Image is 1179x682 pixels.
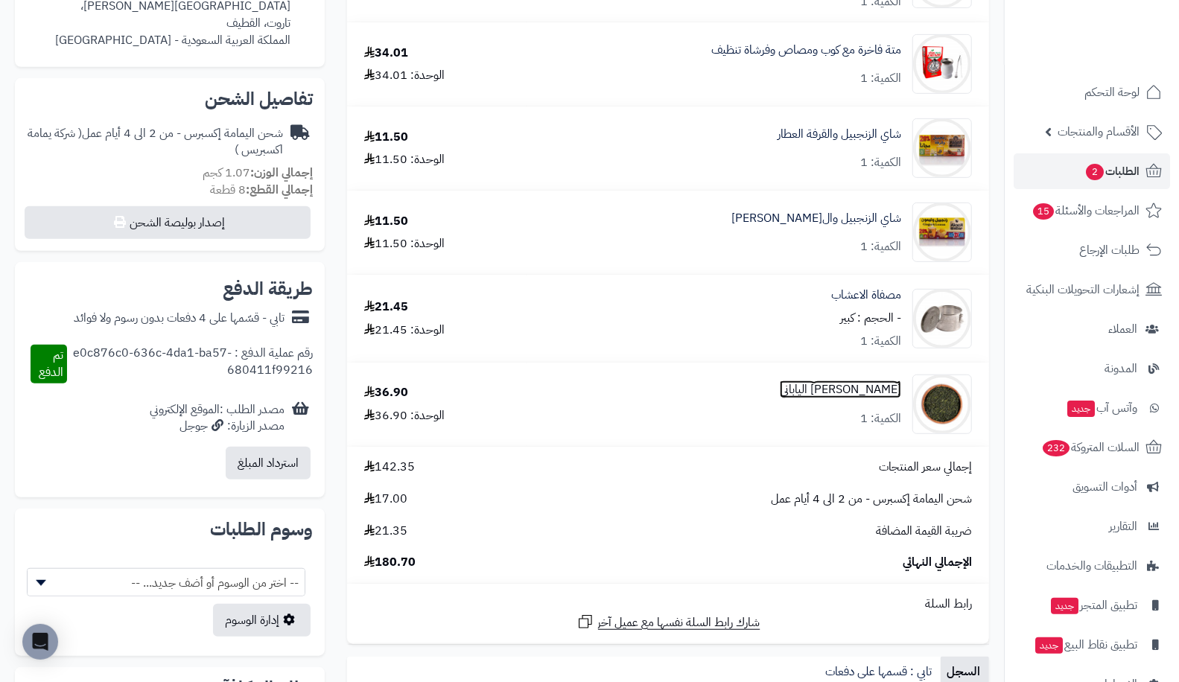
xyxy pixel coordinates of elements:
[364,407,445,424] div: الوحدة: 36.90
[913,375,971,434] img: 1757735130-Gyokuro%20Superior%20Tea-90x90.jpg
[364,299,408,316] div: 21.45
[364,151,445,168] div: الوحدة: 11.50
[1109,516,1137,537] span: التقارير
[27,520,313,538] h2: وسوم الطلبات
[1033,203,1054,220] span: 15
[1014,509,1170,544] a: التقارير
[879,459,972,476] span: إجمالي سعر المنتجات
[364,384,408,401] div: 36.90
[22,624,58,660] div: Open Intercom Messenger
[1014,272,1170,307] a: إشعارات التحويلات البنكية
[74,310,285,327] div: تابي - قسّمها على 4 دفعات بدون رسوم ولا فوائد
[1034,634,1137,655] span: تطبيق نقاط البيع
[598,614,760,631] span: شارك رابط السلة نفسها مع عميل آخر
[1032,200,1140,221] span: المراجعات والأسئلة
[1014,390,1170,426] a: وآتس آبجديد
[1014,430,1170,465] a: السلات المتروكة232
[860,238,901,255] div: الكمية: 1
[250,164,313,182] strong: إجمالي الوزن:
[1105,358,1137,379] span: المدونة
[1014,232,1170,268] a: طلبات الإرجاع
[39,346,63,381] span: تم الدفع
[860,154,901,171] div: الكمية: 1
[903,554,972,571] span: الإجمالي النهائي
[150,401,285,436] div: مصدر الطلب :الموقع الإلكتروني
[913,289,971,348] img: 1753160682-Herbs%20Strainer%2014%20cm%20first-90x90.jpg
[913,118,971,178] img: 1735152334-Alattar%20Ginger%20and%20Cinammon-90x90.jpg
[364,523,407,540] span: 21.35
[860,410,901,427] div: الكمية: 1
[913,203,971,262] img: 1735152396-Alattar%20Ginger%20and%20Lemon-90x90.jpg
[840,309,901,327] small: - الحجم : كبير
[711,42,901,59] a: متة فاخرة مع كوب ومصاص وفرشاة تنظيف
[223,280,313,298] h2: طريقة الدفع
[913,34,971,94] img: 1742739165-Mate%20Don%20Omar%20Bundle-90x90.jpg
[364,213,408,230] div: 11.50
[1014,74,1170,110] a: لوحة التحكم
[1014,153,1170,189] a: الطلبات2
[1014,351,1170,386] a: المدونة
[771,491,972,508] span: شحن اليمامة إكسبرس - من 2 الى 4 أيام عمل
[246,181,313,199] strong: إجمالي القطع:
[1041,437,1140,458] span: السلات المتروكة
[364,45,408,62] div: 34.01
[1014,193,1170,229] a: المراجعات والأسئلة15
[364,322,445,339] div: الوحدة: 21.45
[1014,311,1170,347] a: العملاء
[876,523,972,540] span: ضريبة القيمة المضافة
[27,568,305,596] span: -- اختر من الوسوم أو أضف جديد... --
[1086,164,1104,180] span: 2
[1108,319,1137,340] span: العملاء
[1014,469,1170,505] a: أدوات التسويق
[364,67,445,84] div: الوحدة: 34.01
[1079,240,1140,261] span: طلبات الإرجاع
[1072,477,1137,497] span: أدوات التسويق
[150,418,285,435] div: مصدر الزيارة: جوجل
[28,124,283,159] span: ( شركة يمامة اكسبريس )
[203,164,313,182] small: 1.07 كجم
[1084,161,1140,182] span: الطلبات
[226,447,311,479] button: استرداد المبلغ
[1058,121,1140,142] span: الأقسام والمنتجات
[353,596,983,613] div: رابط السلة
[1043,440,1070,456] span: 232
[1014,587,1170,623] a: تطبيق المتجرجديد
[1067,401,1095,417] span: جديد
[213,604,311,637] a: إدارة الوسوم
[780,381,901,398] a: [PERSON_NAME] الياباني
[1035,637,1063,654] span: جديد
[1014,548,1170,584] a: التطبيقات والخدمات
[210,181,313,199] small: 8 قطعة
[576,613,760,631] a: شارك رابط السلة نفسها مع عميل آخر
[27,125,283,159] div: شحن اليمامة إكسبرس - من 2 الى 4 أيام عمل
[364,491,407,508] span: 17.00
[1026,279,1140,300] span: إشعارات التحويلات البنكية
[1066,398,1137,418] span: وآتس آب
[27,90,313,108] h2: تفاصيل الشحن
[1049,595,1137,616] span: تطبيق المتجر
[28,569,305,597] span: -- اختر من الوسوم أو أضف جديد... --
[1014,627,1170,663] a: تطبيق نقاط البيعجديد
[67,345,313,383] div: رقم عملية الدفع : e0c876c0-636c-4da1-ba57-680411f99216
[1051,598,1078,614] span: جديد
[860,333,901,350] div: الكمية: 1
[364,129,408,146] div: 11.50
[860,70,901,87] div: الكمية: 1
[364,235,445,252] div: الوحدة: 11.50
[1084,82,1140,103] span: لوحة التحكم
[778,126,901,143] a: شاي الزنجبيل والقرفة العطار
[831,287,901,304] a: مصفاة الاعشاب
[25,206,311,239] button: إصدار بوليصة الشحن
[731,210,901,227] a: شاي الزنجبيل وال[PERSON_NAME]
[1046,555,1137,576] span: التطبيقات والخدمات
[364,459,415,476] span: 142.35
[364,554,416,571] span: 180.70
